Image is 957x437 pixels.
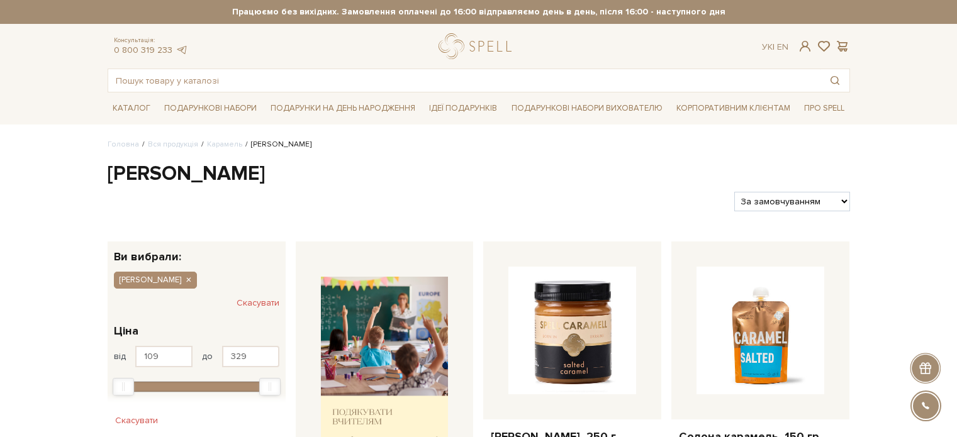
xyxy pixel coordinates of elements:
div: Max [259,378,281,396]
a: Подарункові набори [159,99,262,118]
a: Ідеї подарунків [424,99,502,118]
h1: [PERSON_NAME] [108,161,850,187]
a: Каталог [108,99,155,118]
input: Ціна [222,346,279,367]
a: Головна [108,140,139,149]
input: Пошук товару у каталозі [108,69,820,92]
a: En [777,41,788,52]
a: 0 800 319 233 [114,45,172,55]
strong: Працюємо без вихідних. Замовлення оплачені до 16:00 відправляємо день в день, після 16:00 - насту... [108,6,850,18]
span: до [202,351,213,362]
a: Вся продукція [148,140,198,149]
a: telegram [176,45,188,55]
img: Солона карамель, 150 гр [697,267,824,394]
a: Корпоративним клієнтам [671,97,795,119]
a: Подарункові набори вихователю [506,97,668,119]
input: Ціна [135,346,193,367]
button: Скасувати [108,411,165,431]
div: Min [113,378,134,396]
button: Скасувати [237,293,279,313]
a: logo [439,33,517,59]
a: Карамель [207,140,242,149]
span: Консультація: [114,36,188,45]
button: [PERSON_NAME] [114,272,197,288]
a: Про Spell [799,99,849,118]
span: Ціна [114,323,138,340]
li: [PERSON_NAME] [242,139,311,150]
a: Подарунки на День народження [266,99,420,118]
div: Ук [762,41,788,53]
span: [PERSON_NAME] [119,274,181,285]
div: Ви вибрали: [108,241,286,262]
span: | [773,41,775,52]
span: від [114,351,126,362]
button: Пошук товару у каталозі [820,69,849,92]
